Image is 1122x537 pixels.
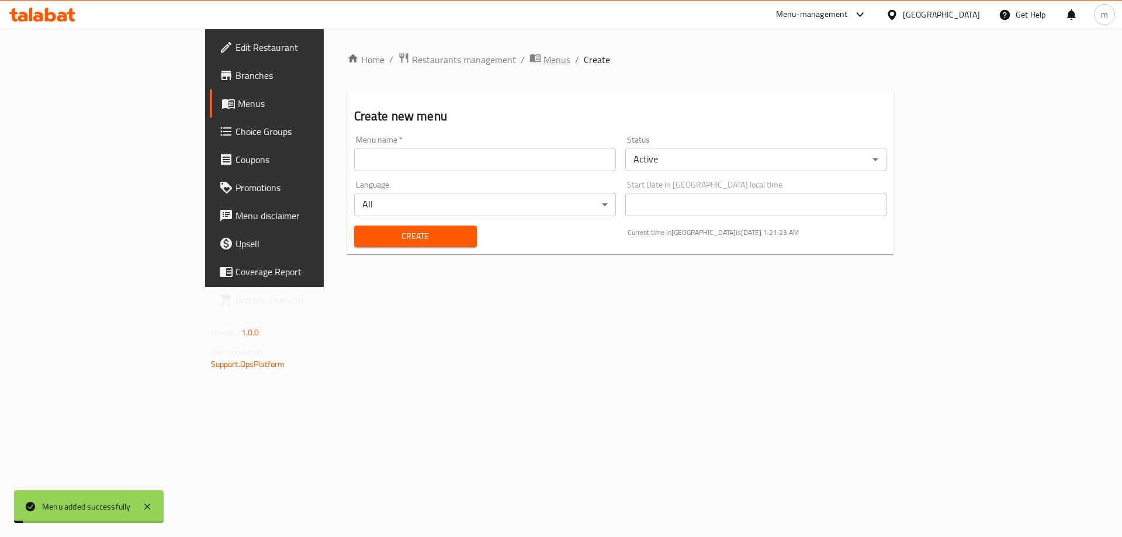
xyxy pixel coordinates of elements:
[354,193,616,216] div: All
[236,237,383,251] span: Upsell
[363,229,467,244] span: Create
[236,68,383,82] span: Branches
[236,153,383,167] span: Coupons
[210,117,393,145] a: Choice Groups
[236,40,383,54] span: Edit Restaurant
[236,124,383,138] span: Choice Groups
[903,8,980,21] div: [GEOGRAPHIC_DATA]
[529,52,570,67] a: Menus
[211,356,285,372] a: Support.OpsPlatform
[628,227,887,238] p: Current time in [GEOGRAPHIC_DATA] is [DATE] 1:21:23 AM
[238,96,383,110] span: Menus
[211,345,265,360] span: Get support on:
[236,209,383,223] span: Menu disclaimer
[210,145,393,174] a: Coupons
[1101,8,1108,21] span: m
[236,265,383,279] span: Coverage Report
[211,325,240,340] span: Version:
[412,53,516,67] span: Restaurants management
[210,202,393,230] a: Menu disclaimer
[543,53,570,67] span: Menus
[354,226,477,247] button: Create
[210,174,393,202] a: Promotions
[354,108,887,125] h2: Create new menu
[210,61,393,89] a: Branches
[625,148,887,171] div: Active
[575,53,579,67] li: /
[236,181,383,195] span: Promotions
[521,53,525,67] li: /
[584,53,610,67] span: Create
[776,8,848,22] div: Menu-management
[210,286,393,314] a: Grocery Checklist
[42,500,131,513] div: Menu added successfully
[236,293,383,307] span: Grocery Checklist
[210,33,393,61] a: Edit Restaurant
[354,148,616,171] input: Please enter Menu name
[210,258,393,286] a: Coverage Report
[210,89,393,117] a: Menus
[347,52,894,67] nav: breadcrumb
[241,325,259,340] span: 1.0.0
[398,52,516,67] a: Restaurants management
[210,230,393,258] a: Upsell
